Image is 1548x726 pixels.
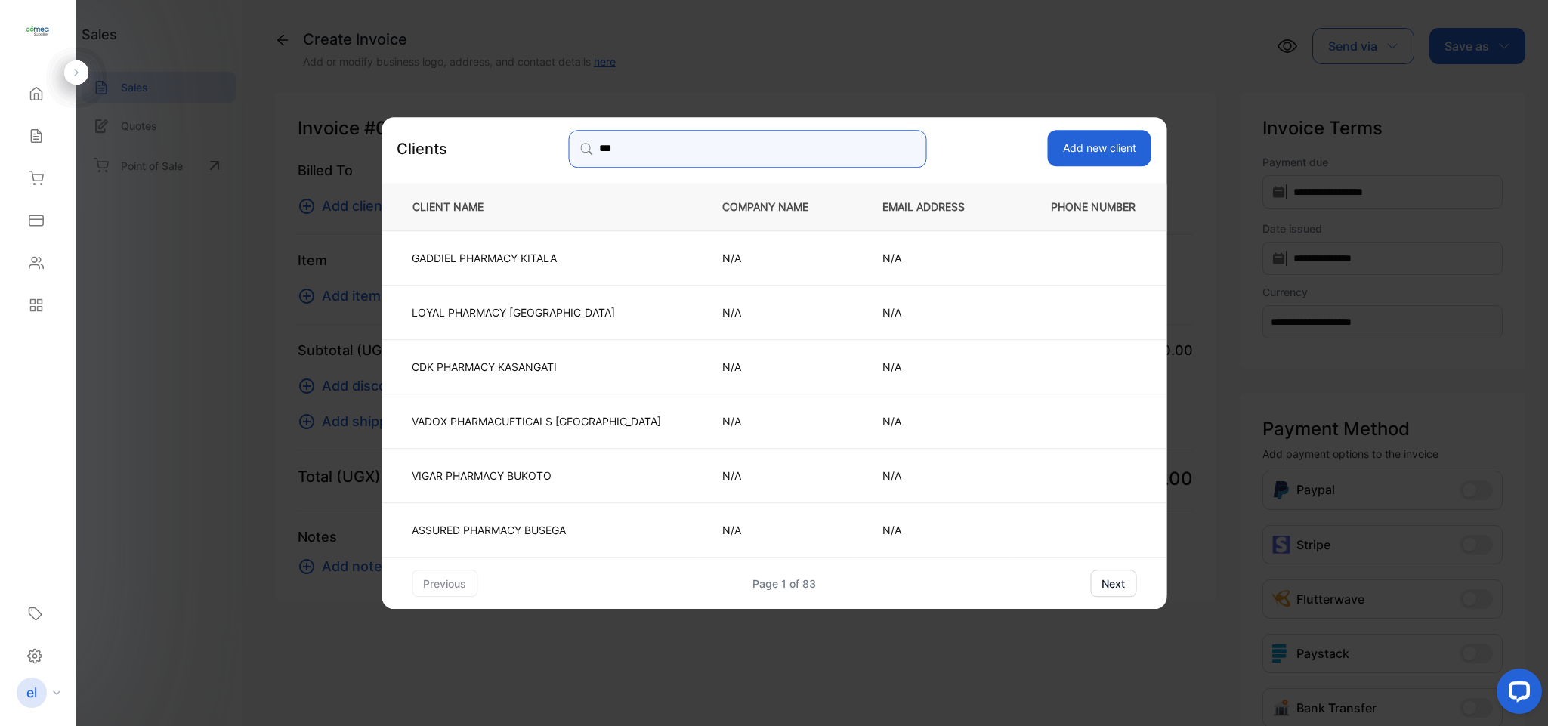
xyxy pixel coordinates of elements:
[722,468,833,483] p: N/A
[722,413,833,429] p: N/A
[722,199,833,215] p: COMPANY NAME
[752,576,816,592] div: Page 1 of 83
[1048,130,1151,166] button: Add new client
[26,683,37,703] p: el
[1039,199,1142,215] p: PHONE NUMBER
[882,250,989,266] p: N/A
[722,304,833,320] p: N/A
[722,250,833,266] p: N/A
[882,199,989,215] p: EMAIL ADDRESS
[882,468,989,483] p: N/A
[722,522,833,538] p: N/A
[882,359,989,375] p: N/A
[722,359,833,375] p: N/A
[882,413,989,429] p: N/A
[412,413,661,429] p: VADOX PHARMACUETICALS [GEOGRAPHIC_DATA]
[882,522,989,538] p: N/A
[412,570,477,597] button: previous
[412,304,661,320] p: LOYAL PHARMACY [GEOGRAPHIC_DATA]
[412,522,661,538] p: ASSURED PHARMACY BUSEGA
[882,304,989,320] p: N/A
[1485,663,1548,726] iframe: LiveChat chat widget
[412,468,661,483] p: VIGAR PHARMACY BUKOTO
[412,250,661,266] p: GADDIEL PHARMACY KITALA
[397,137,447,160] p: Clients
[412,359,661,375] p: CDK PHARMACY KASANGATI
[406,199,672,215] p: CLIENT NAME
[26,20,49,42] img: logo
[1090,570,1136,597] button: next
